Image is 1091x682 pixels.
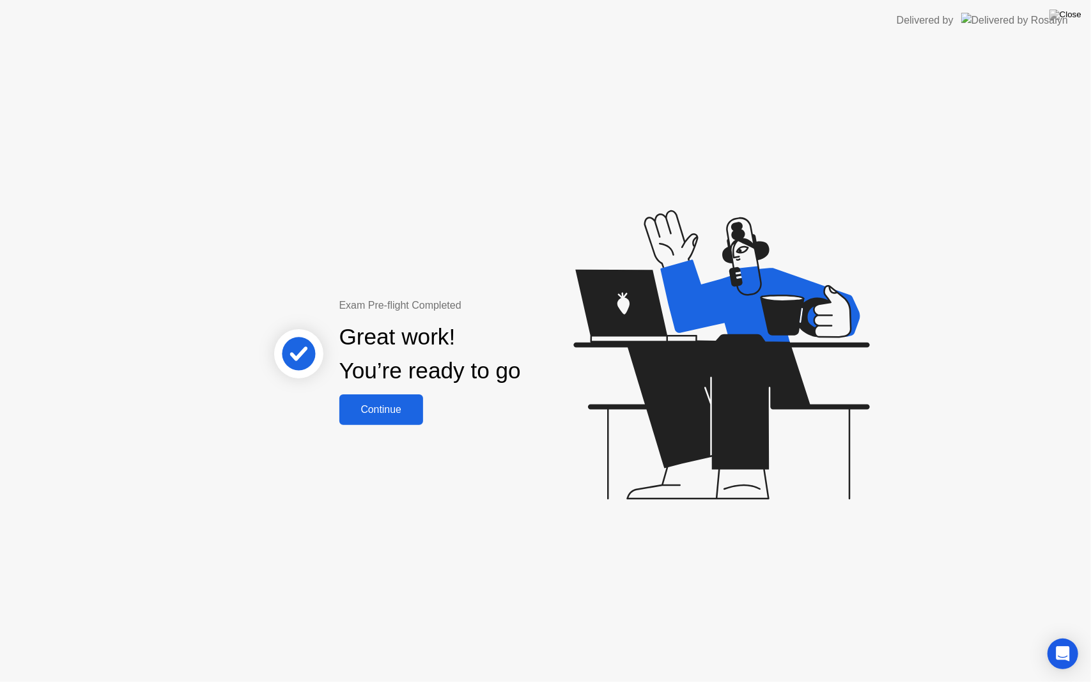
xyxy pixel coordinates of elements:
[961,13,1068,27] img: Delivered by Rosalyn
[339,298,603,313] div: Exam Pre-flight Completed
[1048,639,1078,669] div: Open Intercom Messenger
[1049,10,1081,20] img: Close
[339,394,423,425] button: Continue
[897,13,954,28] div: Delivered by
[339,320,521,388] div: Great work! You’re ready to go
[343,404,419,415] div: Continue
